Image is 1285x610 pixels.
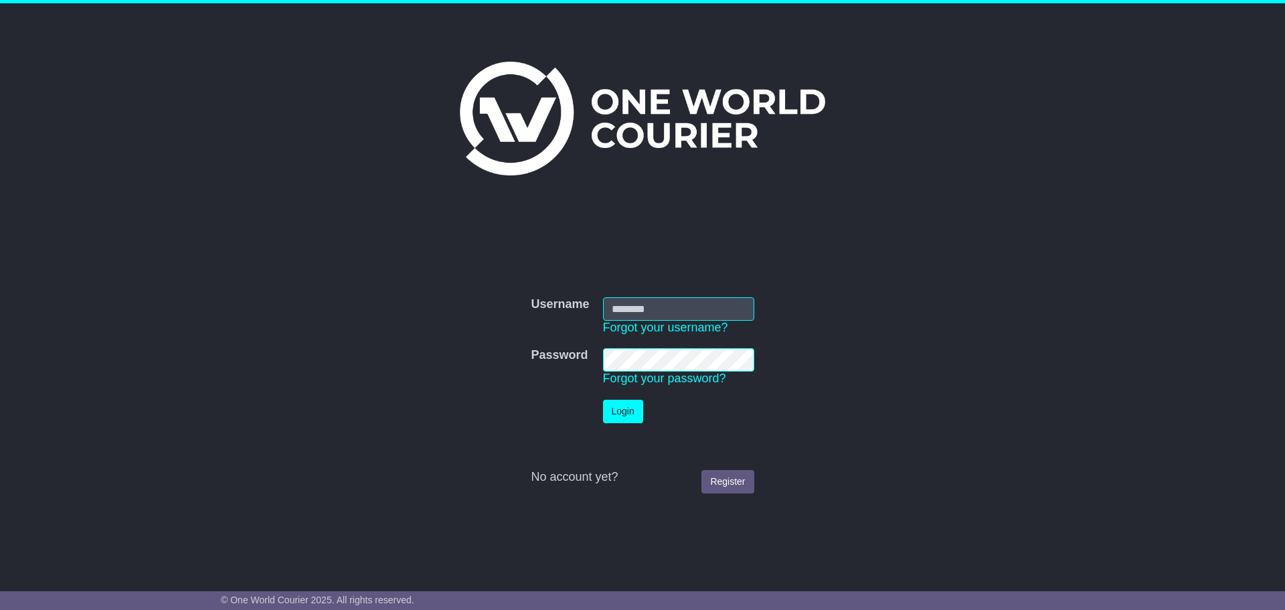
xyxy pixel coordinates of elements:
span: © One World Courier 2025. All rights reserved. [221,595,414,605]
button: Login [603,400,643,423]
div: No account yet? [531,470,754,485]
a: Forgot your username? [603,321,728,334]
a: Register [701,470,754,493]
img: One World [460,62,825,175]
a: Forgot your password? [603,372,726,385]
label: Username [531,297,589,312]
label: Password [531,348,588,363]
